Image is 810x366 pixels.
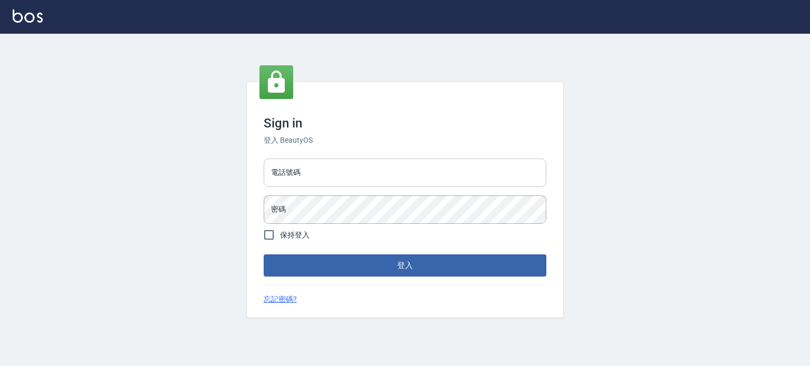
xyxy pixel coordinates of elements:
[280,230,310,241] span: 保持登入
[264,294,297,305] a: 忘記密碼?
[264,116,546,131] h3: Sign in
[264,254,546,276] button: 登入
[13,9,43,23] img: Logo
[264,135,546,146] h6: 登入 BeautyOS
